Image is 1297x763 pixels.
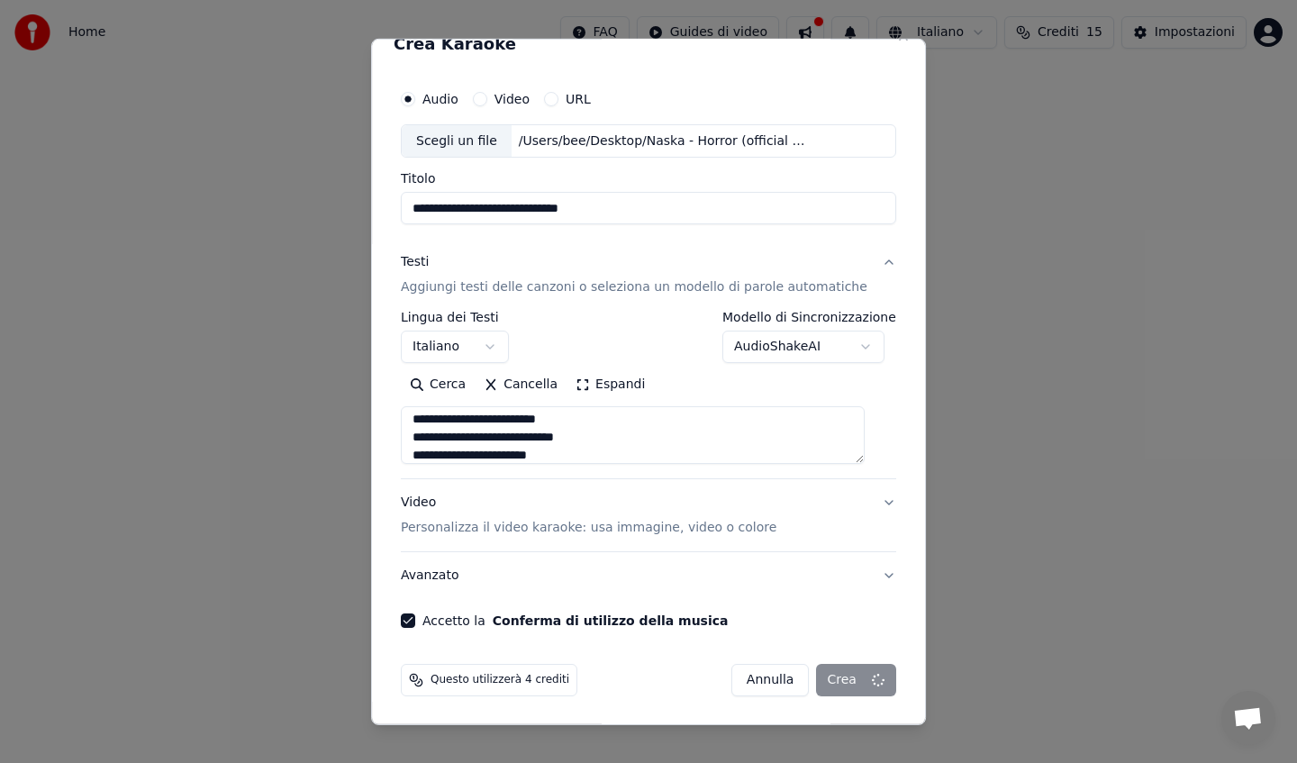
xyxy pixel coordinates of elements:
label: Titolo [401,172,896,185]
button: Espandi [567,370,654,399]
label: Lingua dei Testi [401,311,509,323]
button: Accetto la [493,614,729,627]
div: Testi [401,253,429,271]
h2: Crea Karaoke [394,35,903,51]
label: Audio [422,92,458,104]
div: /Users/bee/Desktop/Naska - Horror (official video).mp3 [512,132,818,150]
button: TestiAggiungi testi delle canzoni o seleziona un modello di parole automatiche [401,239,896,311]
button: Avanzato [401,552,896,599]
button: Cerca [401,370,475,399]
button: Cancella [475,370,567,399]
button: Annulla [731,664,810,696]
span: Questo utilizzerà 4 crediti [431,673,569,687]
button: VideoPersonalizza il video karaoke: usa immagine, video o colore [401,479,896,551]
div: Scegli un file [402,124,512,157]
label: Accetto la [422,614,728,627]
label: URL [566,92,591,104]
label: Video [494,92,530,104]
label: Modello di Sincronizzazione [722,311,896,323]
p: Aggiungi testi delle canzoni o seleziona un modello di parole automatiche [401,278,867,296]
div: Video [401,494,776,537]
p: Personalizza il video karaoke: usa immagine, video o colore [401,519,776,537]
div: TestiAggiungi testi delle canzoni o seleziona un modello di parole automatiche [401,311,896,478]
